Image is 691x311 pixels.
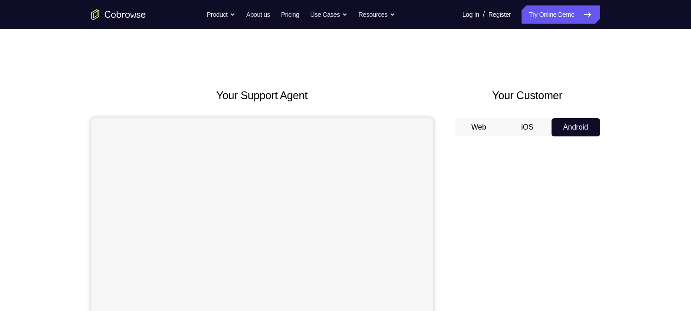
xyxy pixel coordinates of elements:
[455,87,600,104] h2: Your Customer
[462,5,479,24] a: Log In
[552,118,600,136] button: Android
[91,87,433,104] h2: Your Support Agent
[207,5,235,24] button: Product
[483,9,485,20] span: /
[310,5,348,24] button: Use Cases
[358,5,395,24] button: Resources
[455,118,503,136] button: Web
[522,5,600,24] a: Try Online Demo
[91,9,146,20] a: Go to the home page
[503,118,552,136] button: iOS
[246,5,270,24] a: About us
[281,5,299,24] a: Pricing
[488,5,511,24] a: Register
